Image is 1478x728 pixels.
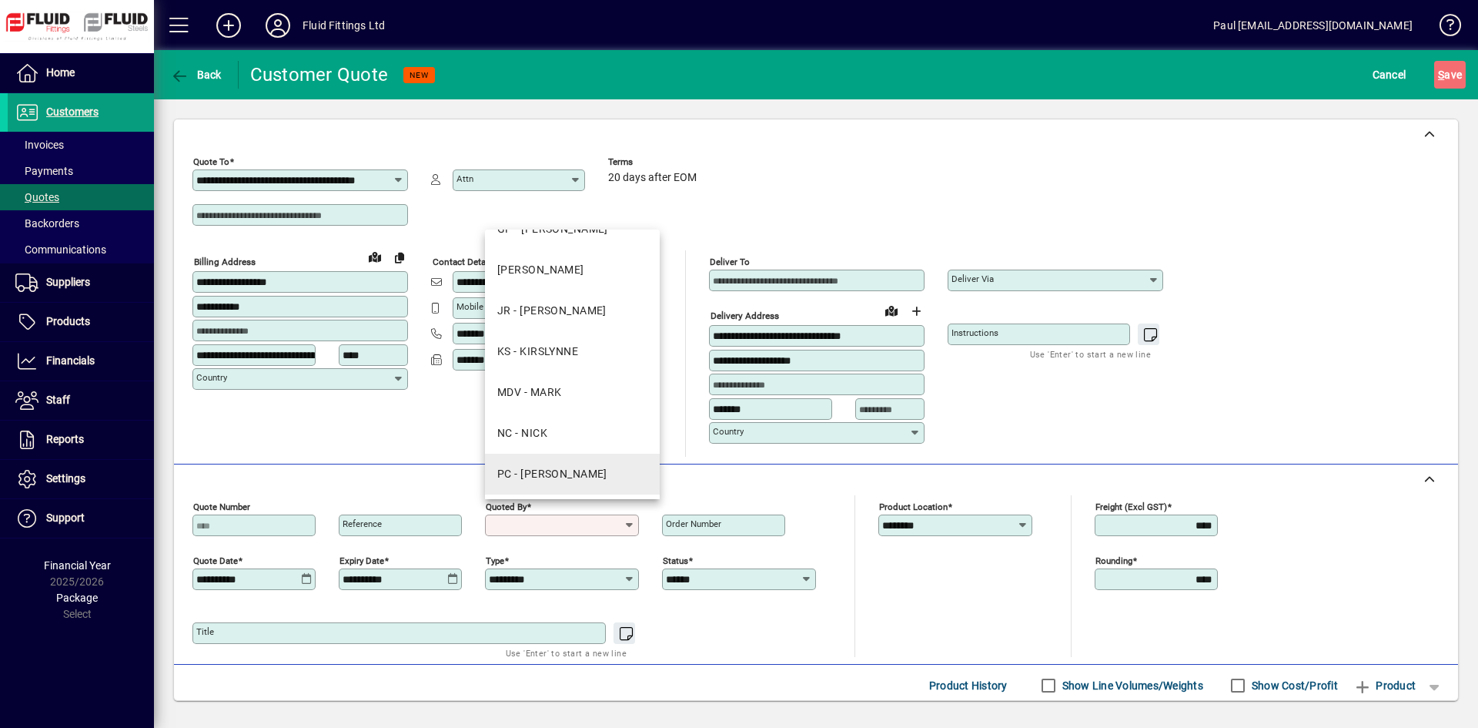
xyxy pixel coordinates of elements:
span: Financials [46,354,95,367]
app-page-header-button: Back [154,61,239,89]
div: MDV - MARK [497,384,561,401]
a: Financials [8,342,154,381]
button: Save [1434,61,1466,89]
mat-label: Reference [343,518,382,529]
mat-label: Status [663,555,688,565]
label: Show Line Volumes/Weights [1059,678,1203,693]
span: Invoices [15,139,64,151]
span: Communications [15,243,106,256]
mat-label: Order number [666,518,721,529]
span: NEW [410,70,429,80]
span: Financial Year [44,559,111,572]
div: KS - KIRSLYNNE [497,344,578,360]
span: Payments [15,165,73,177]
mat-label: Deliver To [710,257,750,267]
a: Staff [8,381,154,420]
span: Suppliers [46,276,90,288]
span: Quotes [15,191,59,203]
mat-option: PC - PAUL [485,454,660,495]
div: GP - [PERSON_NAME] [497,221,608,237]
mat-label: Quote number [193,501,250,512]
mat-label: Country [713,426,744,437]
mat-label: Deliver via [951,273,994,284]
div: Customer Quote [250,62,389,87]
span: Cancel [1373,62,1406,87]
mat-label: Instructions [951,327,998,338]
span: S [1438,69,1444,81]
button: Product History [923,672,1014,699]
mat-option: KS - KIRSLYNNE [485,331,660,372]
span: Product [1353,673,1416,698]
mat-label: Quote To [193,156,229,167]
button: Add [204,12,253,39]
span: Backorders [15,217,79,230]
mat-label: Attn [456,173,473,184]
span: Terms [608,157,701,167]
a: Support [8,499,154,538]
mat-label: Product location [879,501,948,512]
mat-label: Rounding [1095,555,1132,565]
button: Cancel [1369,61,1410,89]
a: Communications [8,237,154,263]
span: 20 days after EOM [608,172,697,184]
span: Support [46,512,85,524]
a: Home [8,54,154,92]
mat-option: RH - RAY [485,495,660,535]
a: View on map [879,298,904,323]
a: Knowledge Base [1428,3,1459,53]
span: Reports [46,433,84,445]
button: Product [1346,672,1423,699]
a: Products [8,303,154,341]
div: Paul [EMAIL_ADDRESS][DOMAIN_NAME] [1213,13,1413,38]
mat-hint: Use 'Enter' to start a new line [506,644,627,662]
div: NC - NICK [497,425,547,441]
span: Package [56,592,98,604]
mat-option: GP - Grant Petersen [485,209,660,250]
mat-hint: Use 'Enter' to start a new line [1030,345,1151,363]
span: ave [1438,62,1462,87]
mat-option: MDV - MARK [485,372,660,413]
mat-label: Quote date [193,555,238,565]
a: Suppliers [8,263,154,302]
mat-label: Freight (excl GST) [1095,501,1167,512]
span: Home [46,66,75,79]
a: Backorders [8,210,154,237]
mat-label: Quoted by [486,501,527,512]
span: Staff [46,394,70,406]
div: Fluid Fittings Ltd [303,13,385,38]
span: Product History [929,673,1008,698]
mat-option: NC - NICK [485,413,660,454]
a: Settings [8,460,154,498]
mat-label: Type [486,555,504,565]
span: Settings [46,472,85,485]
mat-label: Expiry date [339,555,384,565]
button: Profile [253,12,303,39]
div: [PERSON_NAME] [497,262,584,278]
div: JR - [PERSON_NAME] [497,303,607,319]
a: Invoices [8,132,154,158]
a: Quotes [8,184,154,210]
span: Customers [46,106,99,118]
mat-option: JR - John Rossouw [485,290,660,331]
label: Show Cost/Profit [1249,678,1338,693]
span: Back [170,69,222,81]
div: PC - [PERSON_NAME] [497,466,607,482]
button: Back [166,61,226,89]
mat-label: Title [196,626,214,637]
mat-label: Mobile [456,301,483,312]
mat-label: Country [196,372,227,383]
button: Choose address [904,299,928,324]
a: Payments [8,158,154,184]
mat-option: JJ - JENI [485,250,660,290]
a: View on map [363,244,387,269]
a: Reports [8,421,154,459]
button: Copy to Delivery address [387,245,412,270]
span: Products [46,315,90,327]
